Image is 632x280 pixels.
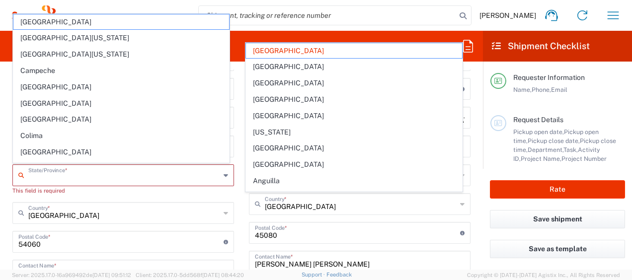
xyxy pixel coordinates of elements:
span: [DATE] 08:44:20 [202,272,244,278]
a: Feedback [326,272,352,278]
span: [GEOGRAPHIC_DATA] [246,157,462,172]
span: Task, [563,146,578,153]
span: [US_STATE] [246,125,462,140]
span: [DATE] 09:51:12 [92,272,131,278]
span: [GEOGRAPHIC_DATA] [246,140,462,156]
span: Phone, [532,86,551,93]
span: Federal District [13,161,229,176]
span: Project Number [561,155,607,162]
span: [GEOGRAPHIC_DATA] [246,75,462,91]
span: Anguilla [246,173,462,189]
span: Pickup open date, [513,128,564,136]
button: Save shipment [490,210,625,228]
span: [GEOGRAPHIC_DATA] [246,92,462,107]
span: Requester Information [513,73,585,81]
span: Copyright © [DATE]-[DATE] Agistix Inc., All Rights Reserved [467,271,620,280]
span: Campeche [13,63,229,78]
button: Rate [490,180,625,199]
div: This field is required [12,186,234,195]
span: [GEOGRAPHIC_DATA] [246,108,462,124]
span: [GEOGRAPHIC_DATA] [13,112,229,127]
span: Server: 2025.17.0-16a969492de [12,272,131,278]
span: Project Name, [521,155,561,162]
span: [GEOGRAPHIC_DATA] [13,144,229,160]
input: Shipment, tracking or reference number [199,6,456,25]
span: [GEOGRAPHIC_DATA] [13,96,229,111]
span: Request Details [513,116,563,124]
span: [GEOGRAPHIC_DATA] [246,190,462,205]
span: Email [551,86,567,93]
span: Department, [528,146,563,153]
span: Name, [513,86,532,93]
span: Colima [13,128,229,143]
button: Save as template [490,240,625,258]
h2: Shipment Checklist [492,40,590,52]
span: Pickup close date, [528,137,580,144]
span: [GEOGRAPHIC_DATA] [246,59,462,74]
h2: Desktop Shipment Request [12,40,126,52]
span: [GEOGRAPHIC_DATA] [13,79,229,95]
a: Support [302,272,326,278]
span: [PERSON_NAME] [479,11,536,20]
span: Client: 2025.17.0-5dd568f [136,272,244,278]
